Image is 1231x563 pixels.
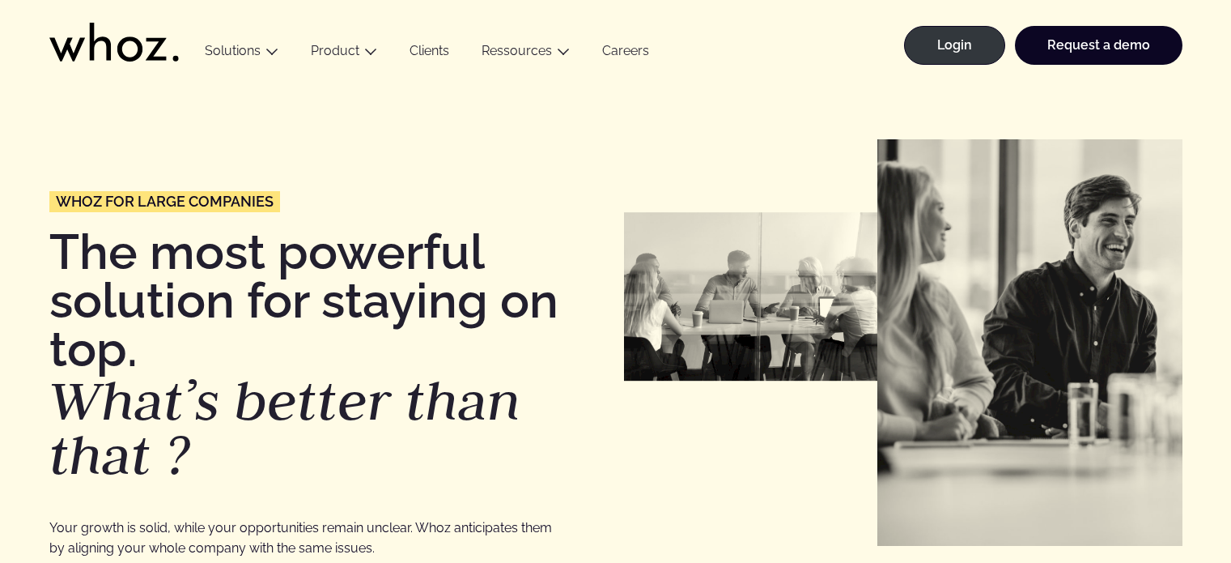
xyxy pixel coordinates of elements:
em: What’s better than that ? [49,365,520,491]
p: Your growth is solid, while your opportunities remain unclear. Whoz anticipates them by aligning ... [49,518,552,559]
a: Careers [586,43,665,65]
a: Request a demo [1015,26,1182,65]
a: Ressources [482,43,552,58]
span: Whoz for Large companies [56,194,274,209]
button: Ressources [465,43,586,65]
a: Login [904,26,1005,65]
a: Product [311,43,359,58]
button: Product [295,43,393,65]
h1: The most powerful solution for staying on top. [49,228,608,483]
button: Solutions [189,43,295,65]
a: Clients [393,43,465,65]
